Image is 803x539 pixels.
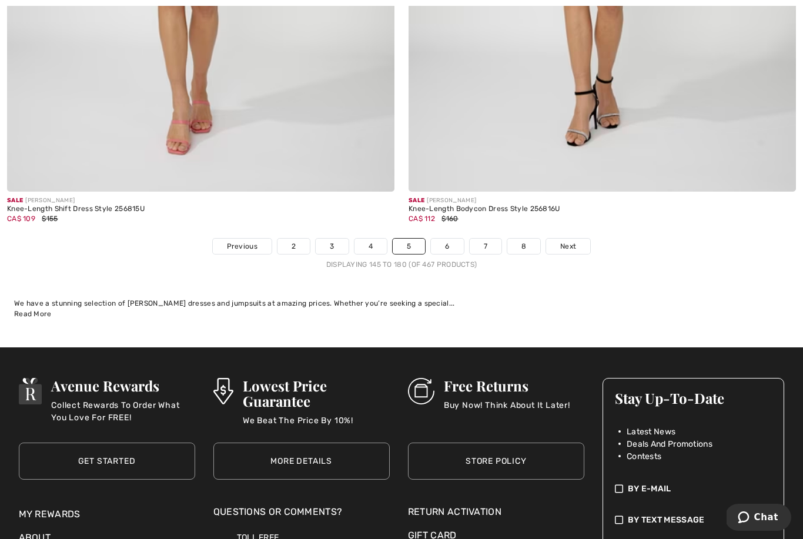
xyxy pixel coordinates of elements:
[316,239,348,254] a: 3
[7,215,35,223] span: CA$ 109
[51,399,195,423] p: Collect Rewards To Order What You Love For FREE!
[42,215,58,223] span: $155
[213,443,390,480] a: More Details
[615,390,772,406] h3: Stay Up-To-Date
[408,505,584,519] a: Return Activation
[7,196,145,205] div: [PERSON_NAME]
[243,414,390,438] p: We Beat The Price By 10%!
[431,239,463,254] a: 6
[727,504,791,533] iframe: Opens a widget where you can chat to one of our agents
[615,514,623,526] img: check
[441,215,458,223] span: $160
[628,514,705,526] span: By Text Message
[409,205,560,213] div: Knee-Length Bodycon Dress Style 256816U
[615,483,623,495] img: check
[213,378,233,404] img: Lowest Price Guarantee
[227,241,257,252] span: Previous
[19,443,195,480] a: Get Started
[409,197,424,204] span: Sale
[627,426,675,438] span: Latest News
[19,508,81,520] a: My Rewards
[444,378,570,393] h3: Free Returns
[19,378,42,404] img: Avenue Rewards
[14,298,789,309] div: We have a stunning selection of [PERSON_NAME] dresses and jumpsuits at amazing prices. Whether yo...
[560,241,576,252] span: Next
[213,239,272,254] a: Previous
[408,378,434,404] img: Free Returns
[7,197,23,204] span: Sale
[546,239,590,254] a: Next
[408,443,584,480] a: Store Policy
[354,239,387,254] a: 4
[213,505,390,525] div: Questions or Comments?
[444,399,570,423] p: Buy Now! Think About It Later!
[51,378,195,393] h3: Avenue Rewards
[507,239,540,254] a: 8
[628,483,671,495] span: By E-mail
[243,378,390,409] h3: Lowest Price Guarantee
[627,450,661,463] span: Contests
[409,215,435,223] span: CA$ 112
[14,310,52,318] span: Read More
[277,239,310,254] a: 2
[393,239,425,254] a: 5
[470,239,501,254] a: 7
[409,196,560,205] div: [PERSON_NAME]
[7,205,145,213] div: Knee-Length Shift Dress Style 256815U
[627,438,712,450] span: Deals And Promotions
